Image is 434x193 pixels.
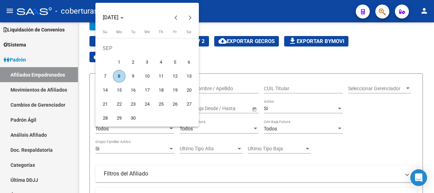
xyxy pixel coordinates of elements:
span: 2 [127,56,139,69]
span: Th [159,30,163,34]
span: 29 [113,112,125,124]
span: 16 [127,84,139,96]
button: September 30, 2025 [126,111,140,125]
div: Open Intercom Messenger [410,169,427,186]
span: 23 [127,98,139,110]
span: 24 [141,98,153,110]
button: September 13, 2025 [182,69,196,83]
span: Sa [187,30,191,34]
span: 1 [113,56,125,69]
button: September 15, 2025 [112,83,126,97]
button: September 20, 2025 [182,83,196,97]
button: September 22, 2025 [112,97,126,111]
span: Mo [116,30,122,34]
button: September 17, 2025 [140,83,154,97]
button: September 6, 2025 [182,55,196,69]
span: 18 [155,84,167,96]
span: 26 [169,98,181,110]
button: September 25, 2025 [154,97,168,111]
span: 27 [183,98,195,110]
button: September 8, 2025 [112,69,126,83]
span: 21 [99,98,111,110]
span: 3 [141,56,153,69]
button: September 1, 2025 [112,55,126,69]
span: Su [103,30,107,34]
button: September 23, 2025 [126,97,140,111]
span: 20 [183,84,195,96]
span: [DATE] [103,14,118,21]
button: September 26, 2025 [168,97,182,111]
button: Choose month and year [100,11,126,24]
span: 30 [127,112,139,124]
button: September 7, 2025 [98,69,112,83]
button: September 27, 2025 [182,97,196,111]
span: 6 [183,56,195,69]
button: September 16, 2025 [126,83,140,97]
span: 22 [113,98,125,110]
span: 11 [155,70,167,83]
span: 15 [113,84,125,96]
button: September 18, 2025 [154,83,168,97]
td: SEP [98,41,196,55]
button: September 21, 2025 [98,97,112,111]
button: September 10, 2025 [140,69,154,83]
span: 9 [127,70,139,83]
span: 10 [141,70,153,83]
span: 4 [155,56,167,69]
span: 17 [141,84,153,96]
button: September 11, 2025 [154,69,168,83]
button: Previous month [169,10,183,24]
span: Tu [131,30,135,34]
span: 7 [99,70,111,83]
span: Fr [173,30,177,34]
span: We [144,30,150,34]
span: 25 [155,98,167,110]
button: September 4, 2025 [154,55,168,69]
button: Next month [183,10,197,24]
button: September 2, 2025 [126,55,140,69]
span: 28 [99,112,111,124]
span: 12 [169,70,181,83]
button: September 24, 2025 [140,97,154,111]
button: September 3, 2025 [140,55,154,69]
button: September 12, 2025 [168,69,182,83]
button: September 28, 2025 [98,111,112,125]
span: 13 [183,70,195,83]
button: September 29, 2025 [112,111,126,125]
button: September 5, 2025 [168,55,182,69]
span: 8 [113,70,125,83]
span: 19 [169,84,181,96]
span: 14 [99,84,111,96]
button: September 14, 2025 [98,83,112,97]
span: 5 [169,56,181,69]
button: September 9, 2025 [126,69,140,83]
button: September 19, 2025 [168,83,182,97]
